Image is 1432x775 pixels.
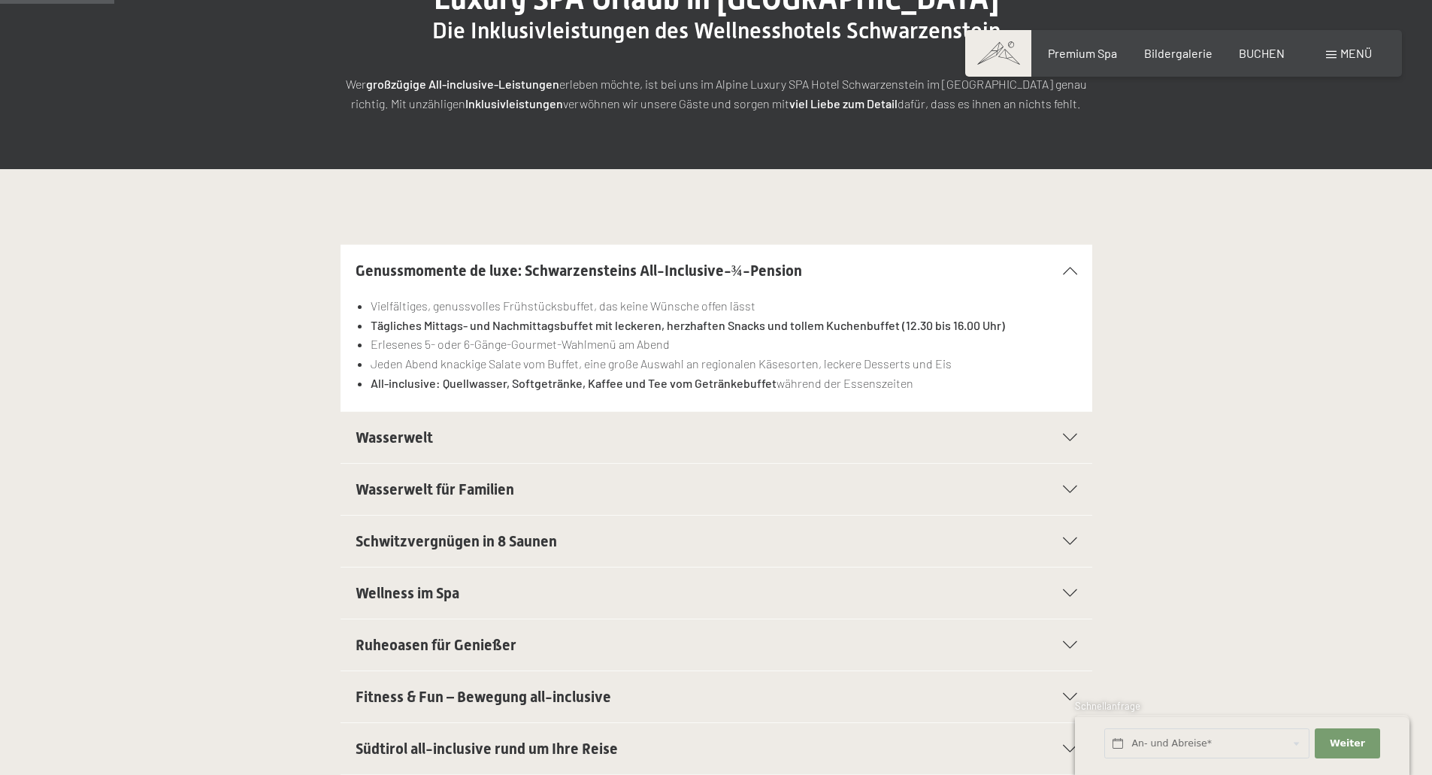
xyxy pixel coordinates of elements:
span: Fitness & Fun – Bewegung all-inclusive [356,688,611,706]
strong: großzügige All-inclusive-Leistungen [366,77,559,91]
span: Menü [1340,46,1372,60]
span: Weiter [1330,737,1365,750]
li: Jeden Abend knackige Salate vom Buffet, eine große Auswahl an regionalen Käsesorten, leckere Dess... [371,354,1076,374]
button: Weiter [1315,728,1379,759]
strong: Tägliches Mittags- und Nachmittagsbuffet mit leckeren, herzhaften Snacks und tollem Kuchenbuffet ... [371,318,1005,332]
span: Wasserwelt [356,428,433,447]
li: Erlesenes 5- oder 6-Gänge-Gourmet-Wahlmenü am Abend [371,335,1076,354]
span: Ruheoasen für Genießer [356,636,516,654]
span: Genussmomente de luxe: Schwarzensteins All-Inclusive-¾-Pension [356,262,802,280]
span: Wellness im Spa [356,584,459,602]
span: Wasserwelt für Familien [356,480,514,498]
strong: All-inclusive: Quellwasser, Softgetränke, Kaffee und Tee vom Getränkebuffet [371,376,777,390]
span: Südtirol all-inclusive rund um Ihre Reise [356,740,618,758]
span: Schwitzvergnügen in 8 Saunen [356,532,557,550]
strong: viel Liebe zum Detail [789,96,898,110]
a: Premium Spa [1048,46,1117,60]
span: Schnellanfrage [1075,700,1140,712]
span: Die Inklusivleistungen des Wellnesshotels Schwarzenstein [432,17,1001,44]
li: Vielfältiges, genussvolles Frühstücksbuffet, das keine Wünsche offen lässt [371,296,1076,316]
li: während der Essenszeiten [371,374,1076,393]
a: BUCHEN [1239,46,1285,60]
a: Bildergalerie [1144,46,1213,60]
p: Wer erleben möchte, ist bei uns im Alpine Luxury SPA Hotel Schwarzenstein im [GEOGRAPHIC_DATA] ge... [341,74,1092,113]
strong: Inklusivleistungen [465,96,563,110]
